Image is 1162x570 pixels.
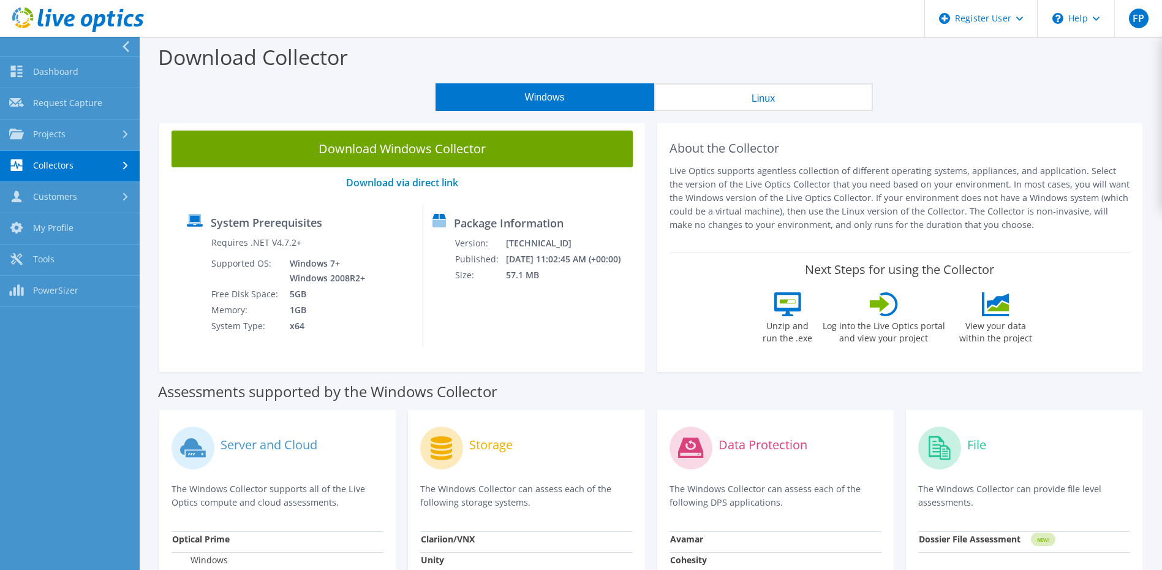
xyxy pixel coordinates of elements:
[760,316,816,344] label: Unzip and run the .exe
[670,141,1131,156] h2: About the Collector
[505,235,637,251] td: [TECHNICAL_ID]
[211,286,281,302] td: Free Disk Space:
[455,251,505,267] td: Published:
[211,216,322,229] label: System Prerequisites
[211,237,301,249] label: Requires .NET V4.7.2+
[1036,536,1049,543] tspan: NEW!
[1129,9,1149,28] span: FP
[469,439,513,451] label: Storage
[670,482,881,509] p: The Windows Collector can assess each of the following DPS applications.
[952,316,1040,344] label: View your data within the project
[172,554,228,566] label: Windows
[505,251,637,267] td: [DATE] 11:02:45 AM (+00:00)
[421,533,475,545] strong: Clariion/VNX
[221,439,317,451] label: Server and Cloud
[719,439,807,451] label: Data Protection
[455,267,505,283] td: Size:
[172,533,230,545] strong: Optical Prime
[967,439,986,451] label: File
[172,482,383,509] p: The Windows Collector supports all of the Live Optics compute and cloud assessments.
[158,386,497,398] label: Assessments supported by the Windows Collector
[346,176,458,189] a: Download via direct link
[1052,13,1063,24] svg: \n
[670,554,707,566] strong: Cohesity
[454,217,564,229] label: Package Information
[158,43,348,71] label: Download Collector
[281,302,368,318] td: 1GB
[172,131,633,167] a: Download Windows Collector
[211,256,281,286] td: Supported OS:
[211,318,281,334] td: System Type:
[919,533,1021,545] strong: Dossier File Assessment
[805,262,994,277] label: Next Steps for using the Collector
[918,482,1130,509] p: The Windows Collector can provide file level assessments.
[654,83,873,111] button: Linux
[420,482,632,509] p: The Windows Collector can assess each of the following storage systems.
[421,554,444,566] strong: Unity
[281,256,368,286] td: Windows 7+ Windows 2008R2+
[505,267,637,283] td: 57.1 MB
[281,286,368,302] td: 5GB
[436,83,654,111] button: Windows
[670,164,1131,232] p: Live Optics supports agentless collection of different operating systems, appliances, and applica...
[670,533,703,545] strong: Avamar
[211,302,281,318] td: Memory:
[455,235,505,251] td: Version:
[822,316,946,344] label: Log into the Live Optics portal and view your project
[281,318,368,334] td: x64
